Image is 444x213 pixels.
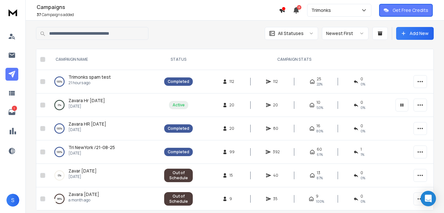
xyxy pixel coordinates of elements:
[68,97,105,104] a: Zavara Hr [DATE]
[317,152,323,157] span: 61 %
[6,194,19,207] button: S
[360,123,363,129] span: 0
[68,168,97,174] a: Zavar [DATE]
[316,194,318,199] span: 9
[421,191,436,206] div: Open Intercom Messenger
[316,129,323,134] span: 80 %
[48,187,160,211] td: 88%Zavara [DATE]a month ago
[393,7,428,13] p: Get Free Credits
[360,82,365,87] span: 0 %
[48,164,160,187] td: 0%Zavar [DATE][DATE]
[68,174,97,179] p: [DATE]
[68,191,99,197] span: Zavara [DATE]
[68,80,111,85] p: 21 hours ago
[168,149,189,155] div: Completed
[37,12,279,17] p: Campaigns added
[273,196,280,201] span: 35
[197,49,392,70] th: CAMPAIGN STATS
[5,106,18,119] a: 1
[317,175,323,181] span: 87 %
[48,70,160,93] td: 100%Trimonks spam test21 hours ago
[168,170,189,181] div: Out of Schedule
[57,125,62,132] p: 100 %
[316,105,323,110] span: 50 %
[360,147,362,152] span: 1
[316,100,320,105] span: 10
[37,12,41,17] span: 37
[229,79,236,84] span: 112
[360,105,365,110] span: 0 %
[48,117,160,140] td: 100%Zavara HR [DATE][DATE]
[316,199,324,204] span: 100 %
[68,104,105,109] p: [DATE]
[37,3,279,11] h1: Campaigns
[379,4,433,17] button: Get Free Credits
[360,100,363,105] span: 0
[273,149,280,155] span: 392
[68,198,99,203] p: a month ago
[58,102,61,108] p: 0 %
[360,175,365,181] span: 0 %
[57,149,62,155] p: 100 %
[160,49,197,70] th: STATUS
[317,147,322,152] span: 60
[168,126,189,131] div: Completed
[57,196,62,202] p: 88 %
[317,170,320,175] span: 13
[68,74,111,80] a: Trimonks spam test
[229,196,236,201] span: 9
[360,199,365,204] span: 0 %
[68,144,115,150] span: Tri NewYork /21-08-25
[58,172,61,179] p: 0 %
[360,76,363,82] span: 0
[48,93,160,117] td: 0%Zavara Hr [DATE][DATE]
[311,7,333,13] p: Trimonks
[360,194,363,199] span: 0
[68,144,115,151] a: Tri NewYork /21-08-25
[168,79,189,84] div: Completed
[68,191,99,198] a: Zavara [DATE]
[229,126,236,131] span: 20
[48,49,160,70] th: CAMPAIGN NAME
[297,5,301,10] span: 13
[229,149,236,155] span: 99
[317,82,323,87] span: 22 %
[229,102,236,108] span: 20
[273,126,280,131] span: 80
[360,129,365,134] span: 0 %
[173,102,185,108] div: Active
[68,121,106,127] a: Zavara HR [DATE]
[273,173,280,178] span: 40
[48,140,160,164] td: 100%Tri NewYork /21-08-25[DATE]
[168,194,189,204] div: Out of Schedule
[317,76,321,82] span: 25
[278,30,304,37] p: All Statuses
[322,27,369,40] button: Newest First
[68,127,106,132] p: [DATE]
[229,173,236,178] span: 15
[273,102,280,108] span: 20
[6,6,19,18] img: logo
[12,106,17,111] p: 1
[396,27,434,40] button: Add New
[360,170,363,175] span: 0
[316,123,320,129] span: 16
[68,151,115,156] p: [DATE]
[360,152,364,157] span: 1 %
[273,79,280,84] span: 112
[57,78,62,85] p: 100 %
